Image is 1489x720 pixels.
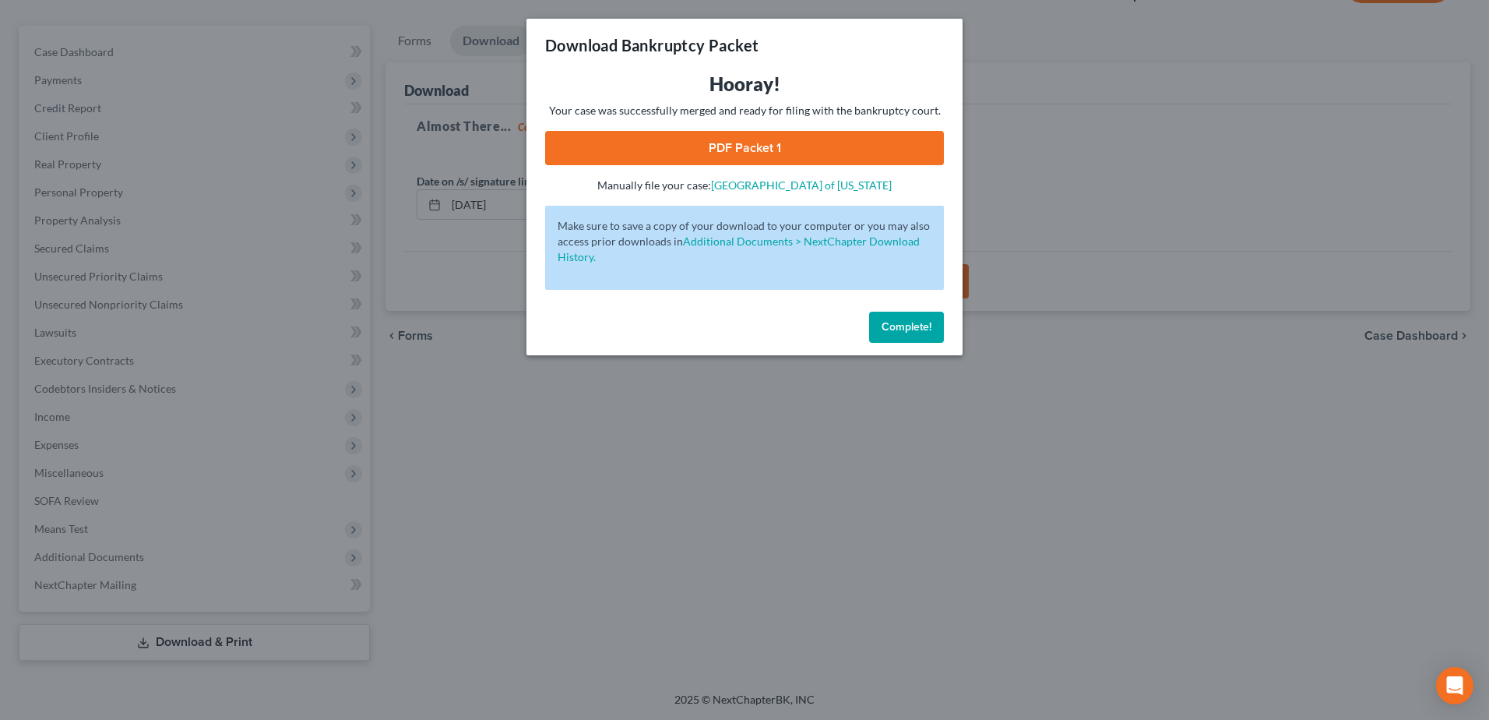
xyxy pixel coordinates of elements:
[545,131,944,165] a: PDF Packet 1
[558,235,920,263] a: Additional Documents > NextChapter Download History.
[711,178,892,192] a: [GEOGRAPHIC_DATA] of [US_STATE]
[545,103,944,118] p: Your case was successfully merged and ready for filing with the bankruptcy court.
[545,72,944,97] h3: Hooray!
[545,34,759,56] h3: Download Bankruptcy Packet
[1436,667,1473,704] div: Open Intercom Messenger
[558,218,931,265] p: Make sure to save a copy of your download to your computer or you may also access prior downloads in
[545,178,944,193] p: Manually file your case:
[882,320,931,334] span: Complete!
[869,312,944,343] button: Complete!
